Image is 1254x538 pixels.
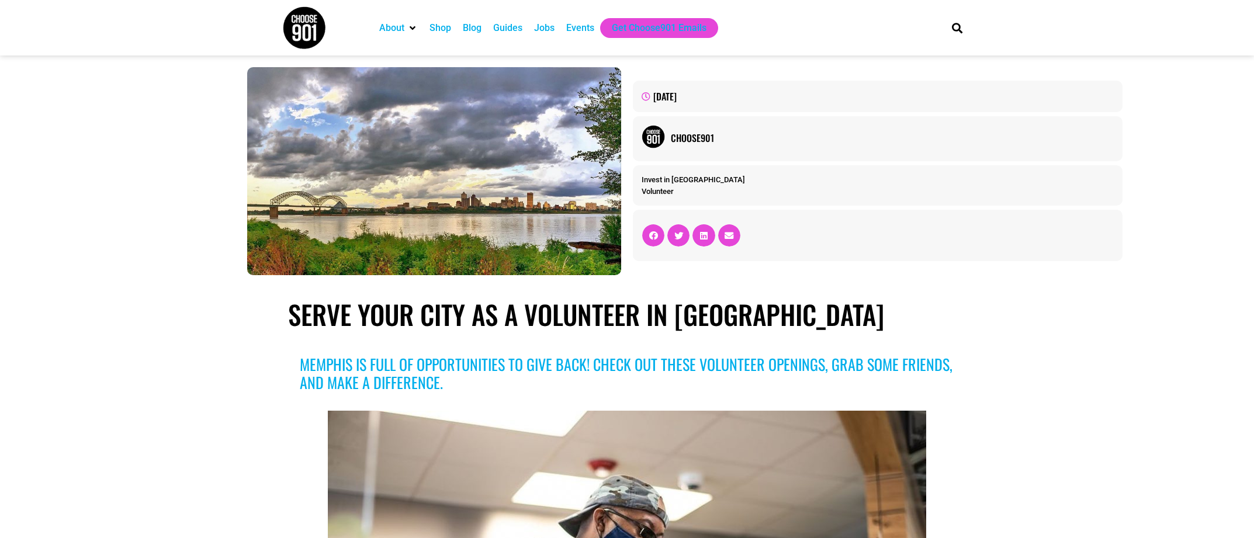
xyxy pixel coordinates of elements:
time: [DATE] [653,89,677,103]
a: Guides [493,21,522,35]
a: Events [566,21,594,35]
a: Jobs [534,21,555,35]
a: Volunteer [642,187,674,196]
a: Get Choose901 Emails [612,21,706,35]
a: About [379,21,404,35]
div: Share on facebook [642,224,664,247]
div: Share on email [718,224,740,247]
a: Choose901 [671,131,1114,145]
a: Blog [463,21,481,35]
h3: Memphis is full of opportunities to give back! Check out these volunteer openings, grab some frie... [300,355,954,391]
div: Share on linkedin [692,224,715,247]
div: Search [948,18,967,37]
a: Invest in [GEOGRAPHIC_DATA] [642,175,745,184]
a: Shop [429,21,451,35]
div: About [373,18,424,38]
nav: Main nav [373,18,932,38]
div: Share on twitter [667,224,690,247]
h1: Serve Your City as a Volunteer in [GEOGRAPHIC_DATA] [288,298,966,330]
img: Picture of Choose901 [642,125,665,148]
